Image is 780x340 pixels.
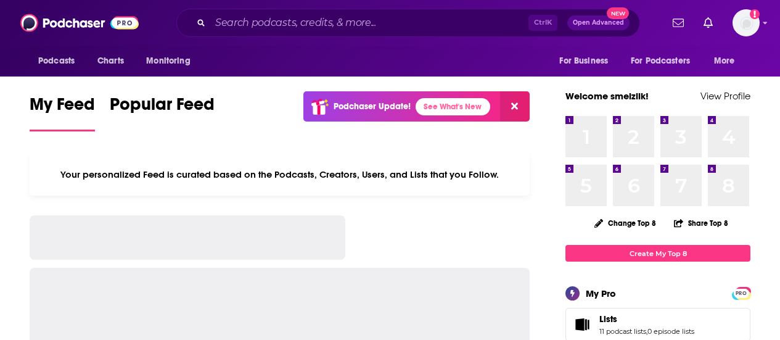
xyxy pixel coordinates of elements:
[551,49,623,73] button: open menu
[668,12,689,33] a: Show notifications dropdown
[528,15,557,31] span: Ctrl K
[586,288,616,299] div: My Pro
[599,327,646,336] a: 11 podcast lists
[733,9,760,36] img: User Profile
[599,313,617,325] span: Lists
[647,327,694,336] a: 0 episode lists
[89,49,131,73] a: Charts
[734,288,749,297] a: PRO
[623,49,708,73] button: open menu
[110,94,215,131] a: Popular Feed
[30,154,530,196] div: Your personalized Feed is curated based on the Podcasts, Creators, Users, and Lists that you Follow.
[97,52,124,70] span: Charts
[138,49,206,73] button: open menu
[673,211,729,235] button: Share Top 8
[565,90,649,102] a: Welcome smeizlik!
[30,94,95,122] span: My Feed
[416,98,490,115] a: See What's New
[750,9,760,19] svg: Add a profile image
[30,94,95,131] a: My Feed
[565,245,750,262] a: Create My Top 8
[573,20,624,26] span: Open Advanced
[30,49,91,73] button: open menu
[631,52,690,70] span: For Podcasters
[699,12,718,33] a: Show notifications dropdown
[334,101,411,112] p: Podchaser Update!
[176,9,640,37] div: Search podcasts, credits, & more...
[734,289,749,298] span: PRO
[714,52,735,70] span: More
[587,215,663,231] button: Change Top 8
[110,94,215,122] span: Popular Feed
[146,52,190,70] span: Monitoring
[559,52,608,70] span: For Business
[646,327,647,336] span: ,
[733,9,760,36] button: Show profile menu
[733,9,760,36] span: Logged in as smeizlik
[20,11,139,35] img: Podchaser - Follow, Share and Rate Podcasts
[38,52,75,70] span: Podcasts
[599,313,694,325] a: Lists
[567,15,630,30] button: Open AdvancedNew
[210,13,528,33] input: Search podcasts, credits, & more...
[705,49,750,73] button: open menu
[570,316,594,333] a: Lists
[607,7,629,19] span: New
[700,90,750,102] a: View Profile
